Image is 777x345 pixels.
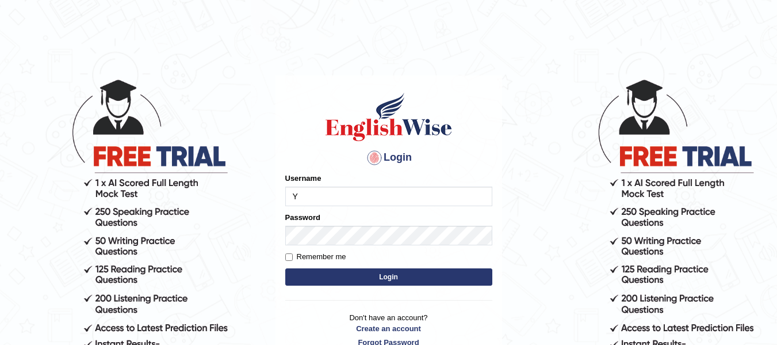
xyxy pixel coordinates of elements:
label: Username [285,173,321,184]
a: Create an account [285,323,492,334]
label: Password [285,212,320,223]
label: Remember me [285,251,346,263]
img: Logo of English Wise sign in for intelligent practice with AI [323,91,454,143]
h4: Login [285,149,492,167]
button: Login [285,268,492,286]
input: Remember me [285,253,293,261]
